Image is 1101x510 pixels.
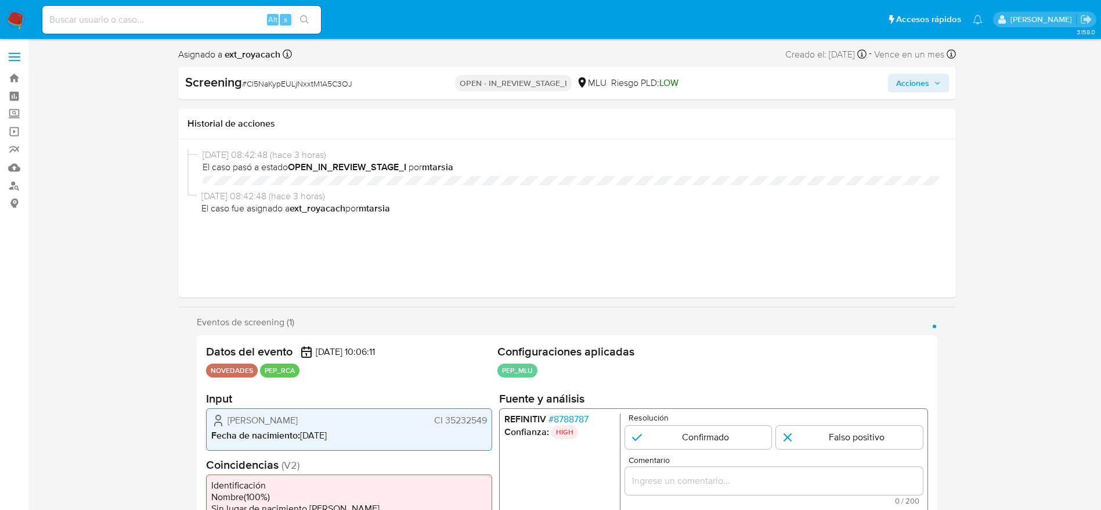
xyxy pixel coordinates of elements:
[576,77,607,89] div: MLU
[201,190,942,203] span: [DATE] 08:42:48 (hace 3 horas)
[293,12,316,28] button: search-icon
[659,76,678,89] span: LOW
[284,14,287,25] span: s
[242,78,352,89] span: # Cl5NaKypEULjNxxtM1A5C3OJ
[222,48,280,61] b: ext_royacach
[888,74,949,92] button: Acciones
[422,160,453,174] b: mtarsia
[896,74,929,92] span: Acciones
[203,149,942,161] span: [DATE] 08:42:48 (hace 3 horas)
[869,46,872,62] span: -
[359,202,390,215] b: mtarsia
[785,46,867,62] div: Creado el: [DATE]
[268,14,277,25] span: Alt
[973,15,983,24] a: Notificaciones
[288,160,406,174] b: OPEN_IN_REVIEW_STAGE_I
[187,118,947,130] h1: Historial de acciones
[290,202,345,215] b: ext_royacach
[42,12,321,27] input: Buscar usuario o caso...
[896,13,961,26] span: Accesos rápidos
[1080,13,1092,26] a: Salir
[203,161,942,174] span: El caso pasó a estado por
[455,75,572,91] p: OPEN - IN_REVIEW_STAGE_I
[1010,14,1076,25] p: ext_royacach@mercadolibre.com
[185,73,242,91] b: Screening
[611,77,678,89] span: Riesgo PLD:
[874,48,944,61] span: Vence en un mes
[201,202,942,215] span: El caso fue asignado a por
[178,48,280,61] span: Asignado a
